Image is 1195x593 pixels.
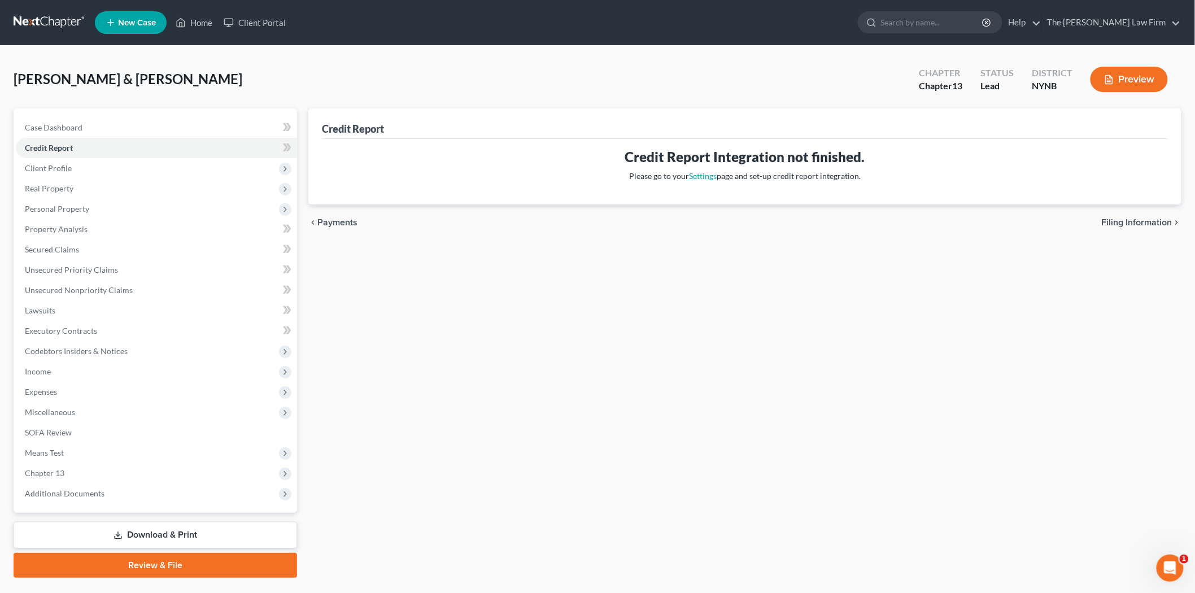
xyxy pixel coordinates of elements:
[1032,80,1072,93] div: NYNB
[331,148,1159,166] h3: Credit Report Integration not finished.
[1091,67,1168,92] button: Preview
[25,407,75,417] span: Miscellaneous
[14,522,297,548] a: Download & Print
[25,245,79,254] span: Secured Claims
[1032,67,1072,80] div: District
[25,489,104,498] span: Additional Documents
[919,80,962,93] div: Chapter
[16,117,297,138] a: Case Dashboard
[689,171,717,181] a: Settings
[1180,555,1189,564] span: 1
[1102,218,1181,227] button: Filing Information chevron_right
[25,468,64,478] span: Chapter 13
[25,123,82,132] span: Case Dashboard
[25,204,89,213] span: Personal Property
[25,163,72,173] span: Client Profile
[322,122,384,136] div: Credit Report
[331,171,1159,182] p: Please go to your page and set-up credit report integration.
[25,143,73,152] span: Credit Report
[25,224,88,234] span: Property Analysis
[25,448,64,457] span: Means Test
[25,306,55,315] span: Lawsuits
[25,265,118,274] span: Unsecured Priority Claims
[25,184,73,193] span: Real Property
[1157,555,1184,582] iframe: Intercom live chat
[25,367,51,376] span: Income
[16,280,297,300] a: Unsecured Nonpriority Claims
[25,428,72,437] span: SOFA Review
[980,80,1014,93] div: Lead
[16,321,297,341] a: Executory Contracts
[16,138,297,158] a: Credit Report
[980,67,1014,80] div: Status
[308,218,357,227] button: chevron_left Payments
[14,553,297,578] a: Review & File
[1042,12,1181,33] a: The [PERSON_NAME] Law Firm
[14,71,242,87] span: [PERSON_NAME] & [PERSON_NAME]
[308,218,317,227] i: chevron_left
[25,285,133,295] span: Unsecured Nonpriority Claims
[25,387,57,396] span: Expenses
[1102,218,1172,227] span: Filing Information
[880,12,984,33] input: Search by name...
[25,346,128,356] span: Codebtors Insiders & Notices
[1172,218,1181,227] i: chevron_right
[16,300,297,321] a: Lawsuits
[1003,12,1041,33] a: Help
[218,12,291,33] a: Client Portal
[118,19,156,27] span: New Case
[170,12,218,33] a: Home
[952,80,962,91] span: 13
[317,218,357,227] span: Payments
[16,219,297,239] a: Property Analysis
[16,239,297,260] a: Secured Claims
[25,326,97,335] span: Executory Contracts
[16,260,297,280] a: Unsecured Priority Claims
[919,67,962,80] div: Chapter
[16,422,297,443] a: SOFA Review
